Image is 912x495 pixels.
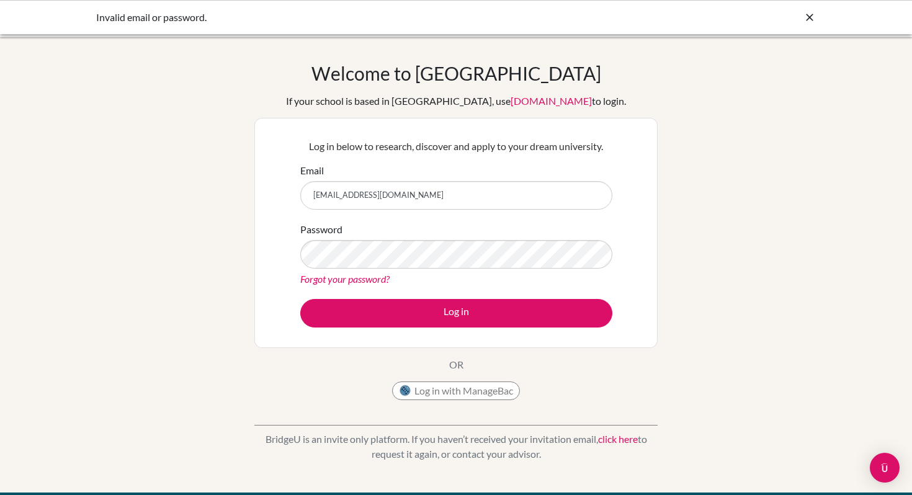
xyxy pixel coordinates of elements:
button: Log in [300,299,612,328]
label: Email [300,163,324,178]
a: click here [598,433,638,445]
p: Log in below to research, discover and apply to your dream university. [300,139,612,154]
div: Open Intercom Messenger [870,453,900,483]
a: Forgot your password? [300,273,390,285]
p: BridgeU is an invite only platform. If you haven’t received your invitation email, to request it ... [254,432,658,462]
a: [DOMAIN_NAME] [511,95,592,107]
h1: Welcome to [GEOGRAPHIC_DATA] [311,62,601,84]
p: OR [449,357,463,372]
label: Password [300,222,342,237]
div: If your school is based in [GEOGRAPHIC_DATA], use to login. [286,94,626,109]
div: Invalid email or password. [96,10,630,25]
button: Log in with ManageBac [392,381,520,400]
